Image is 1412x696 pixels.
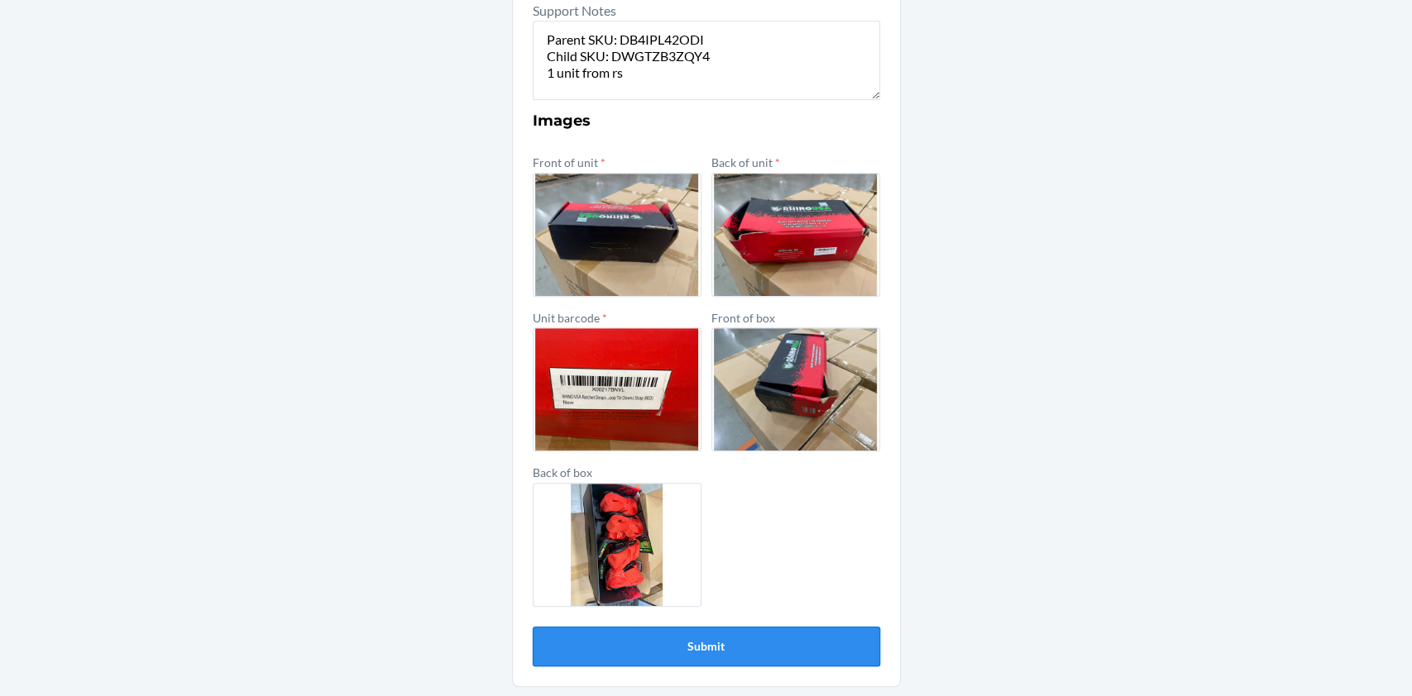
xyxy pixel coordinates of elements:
button: Submit [533,627,880,666]
h3: Images [533,110,880,131]
label: Support Notes [533,2,616,18]
label: Front of box [711,311,775,325]
label: Front of unit [533,155,605,169]
label: Back of unit [711,155,780,169]
label: Unit barcode [533,311,607,325]
label: Back of box [533,465,592,479]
